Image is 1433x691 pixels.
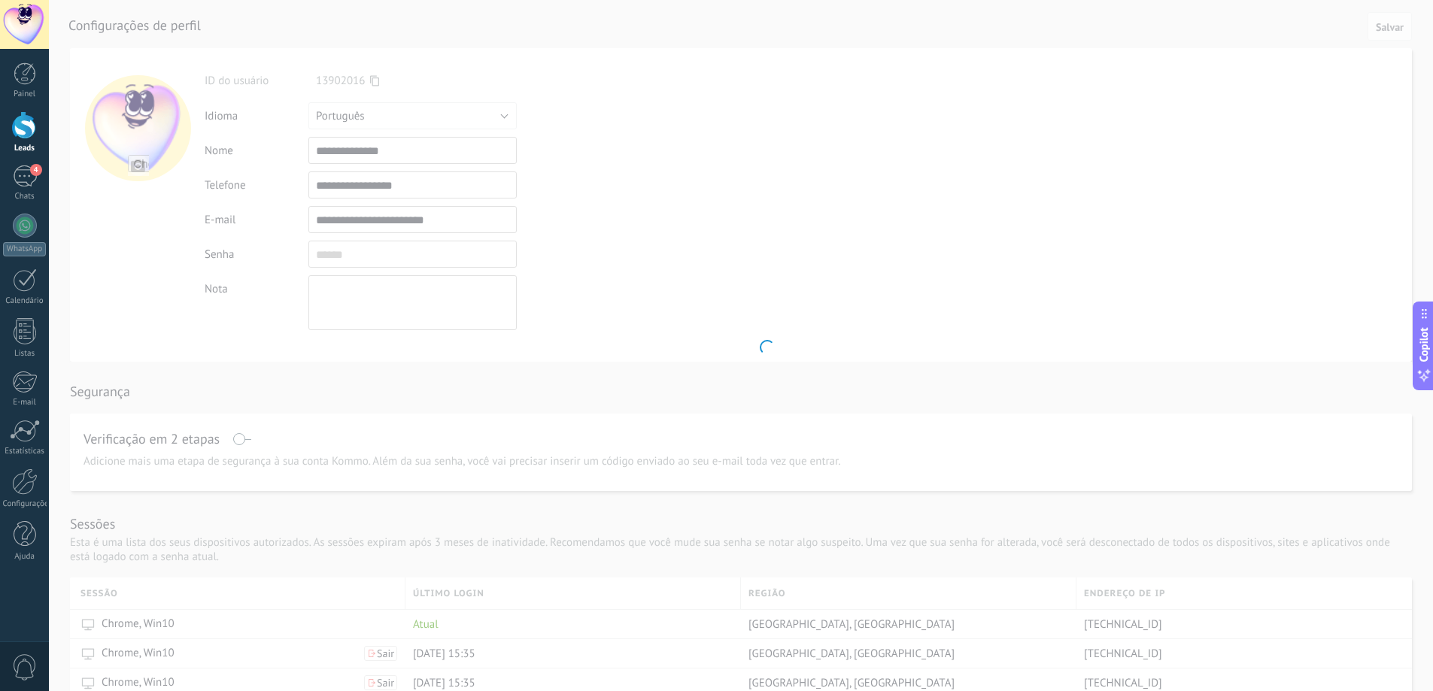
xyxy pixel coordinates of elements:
[3,296,47,306] div: Calendário
[3,499,47,509] div: Configurações
[3,552,47,562] div: Ajuda
[3,349,47,359] div: Listas
[1416,327,1431,362] span: Copilot
[3,398,47,408] div: E-mail
[3,242,46,256] div: WhatsApp
[3,144,47,153] div: Leads
[3,192,47,202] div: Chats
[3,447,47,456] div: Estatísticas
[3,89,47,99] div: Painel
[30,164,42,176] span: 4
